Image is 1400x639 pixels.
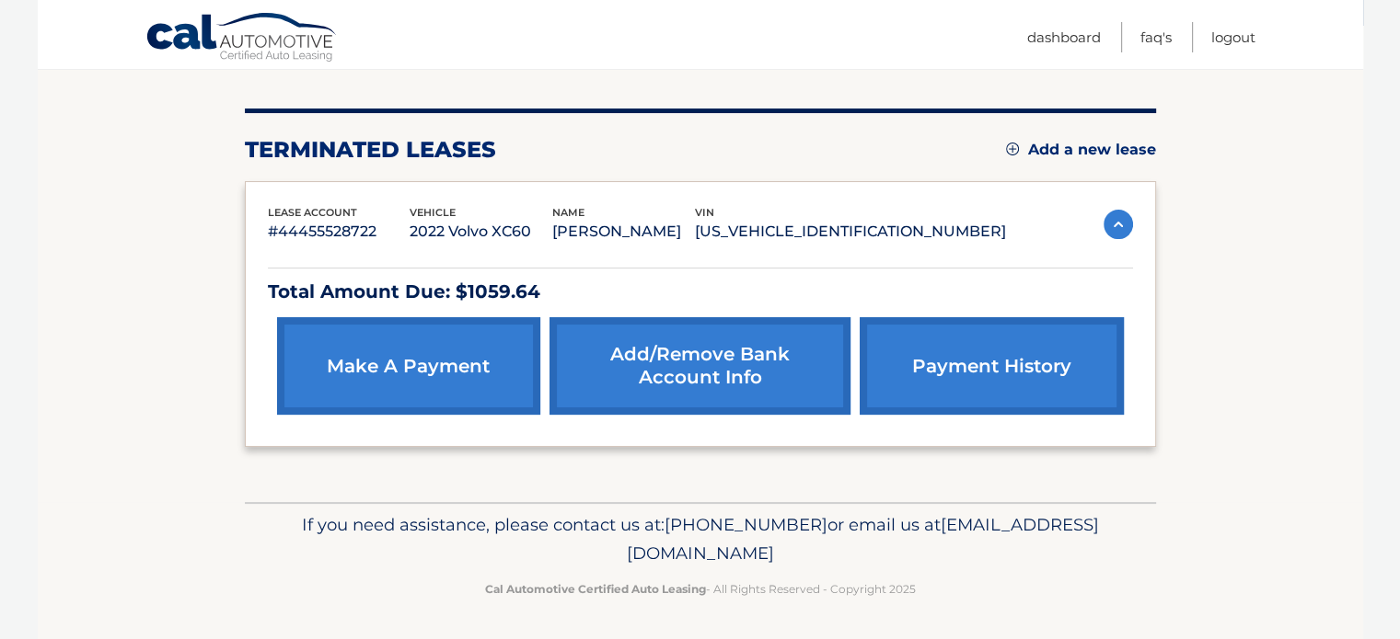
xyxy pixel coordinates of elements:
[410,219,552,245] p: 2022 Volvo XC60
[695,219,1006,245] p: [US_VEHICLE_IDENTIFICATION_NUMBER]
[550,317,850,415] a: Add/Remove bank account info
[145,12,339,65] a: Cal Automotive
[268,206,357,219] span: lease account
[1006,143,1019,155] img: add.svg
[485,582,706,596] strong: Cal Automotive Certified Auto Leasing
[1027,22,1101,52] a: Dashboard
[860,317,1123,415] a: payment history
[552,219,695,245] p: [PERSON_NAME]
[268,219,411,245] p: #44455528722
[552,206,584,219] span: name
[277,317,540,415] a: make a payment
[695,206,714,219] span: vin
[268,276,1133,308] p: Total Amount Due: $1059.64
[245,136,496,164] h2: terminated leases
[1211,22,1255,52] a: Logout
[257,510,1144,569] p: If you need assistance, please contact us at: or email us at
[1140,22,1172,52] a: FAQ's
[1104,210,1133,239] img: accordion-active.svg
[1006,141,1156,159] a: Add a new lease
[410,206,456,219] span: vehicle
[665,514,827,535] span: [PHONE_NUMBER]
[257,579,1144,599] p: - All Rights Reserved - Copyright 2025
